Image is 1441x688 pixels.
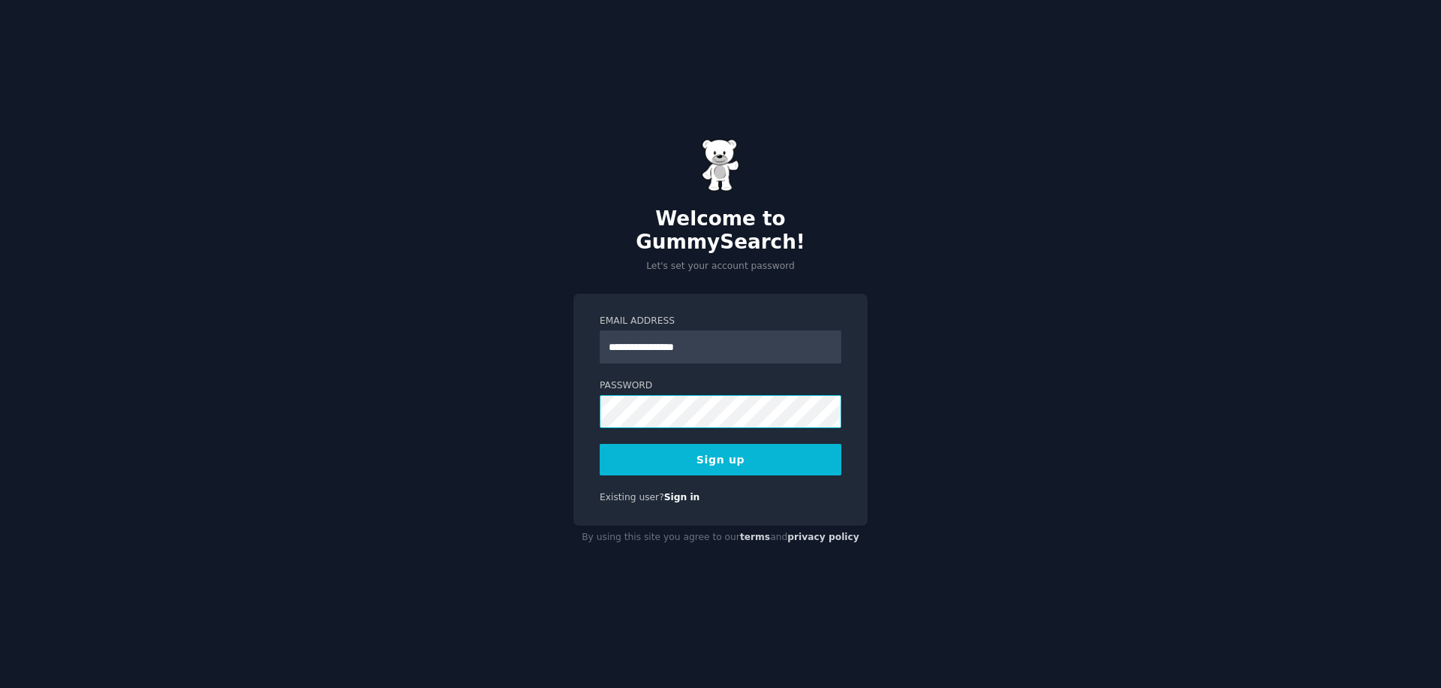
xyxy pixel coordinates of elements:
[702,139,739,192] img: Gummy Bear
[664,492,700,502] a: Sign in
[573,260,868,273] p: Let's set your account password
[600,379,841,393] label: Password
[740,532,770,542] a: terms
[600,444,841,475] button: Sign up
[787,532,859,542] a: privacy policy
[573,207,868,255] h2: Welcome to GummySearch!
[573,526,868,550] div: By using this site you agree to our and
[600,492,664,502] span: Existing user?
[600,315,841,328] label: Email Address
